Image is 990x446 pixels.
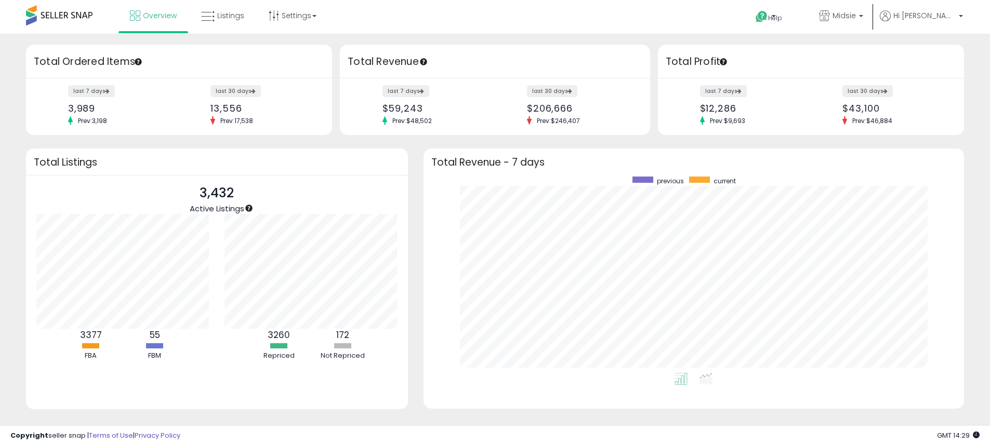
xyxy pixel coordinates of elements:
div: $206,666 [527,103,632,114]
span: Listings [217,10,244,21]
a: Hi [PERSON_NAME] [880,10,963,34]
h3: Total Revenue - 7 days [431,158,956,166]
div: Tooltip anchor [244,204,254,213]
label: last 30 days [210,85,261,97]
a: Terms of Use [89,430,133,440]
span: Prev: 3,198 [73,116,112,125]
div: $59,243 [382,103,487,114]
i: Get Help [755,10,768,23]
label: last 30 days [527,85,577,97]
div: Repriced [248,351,310,361]
div: FBA [60,351,122,361]
span: Prev: $9,693 [705,116,750,125]
b: 3377 [80,329,102,341]
h3: Total Profit [666,55,956,69]
span: Prev: 17,538 [215,116,258,125]
div: FBM [124,351,186,361]
h3: Total Revenue [348,55,642,69]
p: 3,432 [190,183,244,203]
span: Prev: $246,407 [532,116,585,125]
span: Prev: $48,502 [387,116,437,125]
div: seller snap | | [10,431,180,441]
div: $43,100 [842,103,946,114]
h3: Total Listings [34,158,400,166]
div: 3,989 [68,103,171,114]
label: last 7 days [68,85,115,97]
div: Tooltip anchor [719,57,728,66]
span: 2025-08-12 14:29 GMT [937,430,980,440]
label: last 7 days [382,85,429,97]
h3: Total Ordered Items [34,55,324,69]
b: 55 [150,329,160,341]
div: $12,286 [700,103,803,114]
div: Not Repriced [312,351,374,361]
strong: Copyright [10,430,48,440]
a: Privacy Policy [135,430,180,440]
b: 3260 [268,329,290,341]
div: Tooltip anchor [134,57,143,66]
div: Tooltip anchor [419,57,428,66]
a: Help [747,3,802,34]
span: Overview [143,10,177,21]
div: 13,556 [210,103,314,114]
b: 172 [336,329,349,341]
label: last 30 days [842,85,893,97]
label: last 7 days [700,85,747,97]
span: Prev: $46,884 [847,116,897,125]
span: previous [657,177,684,185]
span: Active Listings [190,203,244,214]
span: Help [768,13,782,22]
span: Midsie [833,10,856,21]
span: Hi [PERSON_NAME] [893,10,956,21]
span: current [714,177,736,185]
